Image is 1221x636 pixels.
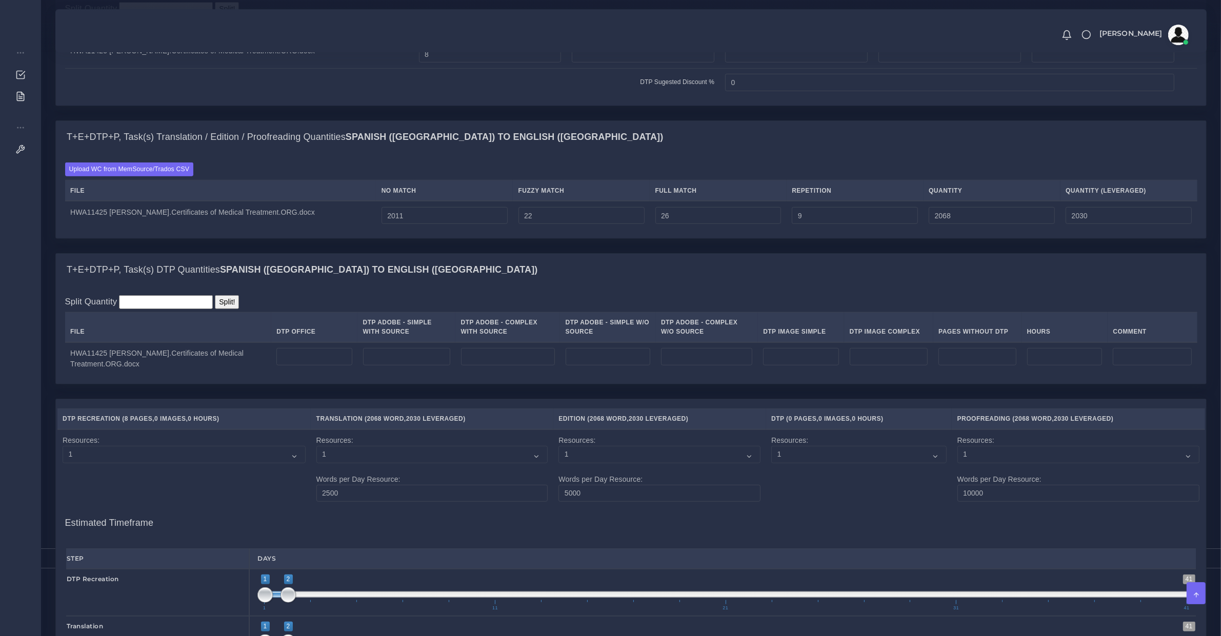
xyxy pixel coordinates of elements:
[261,622,270,631] span: 1
[65,201,376,230] td: HWA11425 [PERSON_NAME].Certificates of Medical Treatment.ORG.docx
[513,180,650,201] th: Fuzzy Match
[818,415,850,422] span: 0 Images
[65,342,271,375] td: HWA11425 [PERSON_NAME].Certificates of Medical Treatment.ORG.docx
[650,180,787,201] th: Full Match
[656,312,758,342] th: DTP Adobe - Complex W/O Source
[311,408,553,429] th: Translation ( , )
[56,254,1206,286] div: T+E+DTP+P, Task(s) DTP QuantitiesSpanish ([GEOGRAPHIC_DATA]) TO English ([GEOGRAPHIC_DATA])
[67,575,119,583] strong: DTP Recreation
[1183,606,1191,610] span: 41
[67,132,663,143] h4: T+E+DTP+P, Task(s) Translation / Edition / Proofreading Quantities
[844,312,933,342] th: DTP Image Complex
[560,312,655,342] th: DTP Adobe - Simple W/O Source
[56,121,1206,154] div: T+E+DTP+P, Task(s) Translation / Edition / Proofreading QuantitiesSpanish ([GEOGRAPHIC_DATA]) TO ...
[65,507,1197,529] h4: Estimated Timeframe
[65,295,117,308] label: Split Quantity
[215,295,239,309] input: Split!
[65,162,194,176] label: Upload WC from MemSource/Trados CSV
[553,408,766,429] th: Edition ( , )
[57,429,311,507] td: Resources:
[1099,30,1163,37] span: [PERSON_NAME]
[766,408,952,429] th: DTP ( , , )
[154,415,186,422] span: 0 Images
[758,312,844,342] th: DTP Image Simple
[1054,415,1111,422] span: 2030 Leveraged
[1183,575,1195,584] span: 41
[1022,312,1108,342] th: Hours
[67,622,104,630] strong: Translation
[789,415,817,422] span: 0 Pages
[67,264,538,276] h4: T+E+DTP+P, Task(s) DTP Quantities
[640,77,714,87] label: DTP Sugested Discount %
[284,575,293,584] span: 2
[56,153,1206,238] div: T+E+DTP+P, Task(s) Translation / Edition / Proofreading QuantitiesSpanish ([GEOGRAPHIC_DATA]) TO ...
[721,606,730,610] span: 21
[67,555,84,562] strong: Step
[65,39,414,68] td: HWA11425 [PERSON_NAME].Certificates of Medical Treatment.ORG.docx
[1168,25,1189,45] img: avatar
[376,180,513,201] th: No Match
[367,415,404,422] span: 2068 Word
[766,429,952,507] td: Resources:
[924,180,1060,201] th: Quantity
[1094,25,1192,45] a: [PERSON_NAME]avatar
[271,312,357,342] th: DTP Office
[852,415,881,422] span: 0 Hours
[257,555,276,562] strong: Days
[629,415,686,422] span: 2030 Leveraged
[125,415,153,422] span: 8 Pages
[455,312,560,342] th: DTP Adobe - Complex With Source
[406,415,464,422] span: 2030 Leveraged
[261,575,270,584] span: 1
[357,312,455,342] th: DTP Adobe - Simple With Source
[311,429,553,507] td: Resources: Words per Day Resource:
[491,606,499,610] span: 11
[1015,415,1052,422] span: 2068 Word
[346,132,664,142] b: Spanish ([GEOGRAPHIC_DATA]) TO English ([GEOGRAPHIC_DATA])
[952,606,960,610] span: 31
[220,264,538,275] b: Spanish ([GEOGRAPHIC_DATA]) TO English ([GEOGRAPHIC_DATA])
[188,415,217,422] span: 0 Hours
[787,180,924,201] th: Repetition
[65,180,376,201] th: File
[553,429,766,507] td: Resources: Words per Day Resource:
[933,312,1022,342] th: Pages Without DTP
[1108,312,1197,342] th: Comment
[284,622,293,631] span: 2
[952,429,1205,507] td: Resources: Words per Day Resource:
[262,606,268,610] span: 1
[1183,622,1195,631] span: 41
[1060,180,1197,201] th: Quantity (Leveraged)
[57,408,311,429] th: DTP Recreation ( , , )
[56,286,1206,384] div: T+E+DTP+P, Task(s) DTP QuantitiesSpanish ([GEOGRAPHIC_DATA]) TO English ([GEOGRAPHIC_DATA])
[590,415,627,422] span: 2068 Word
[952,408,1205,429] th: Proofreading ( , )
[65,312,271,342] th: File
